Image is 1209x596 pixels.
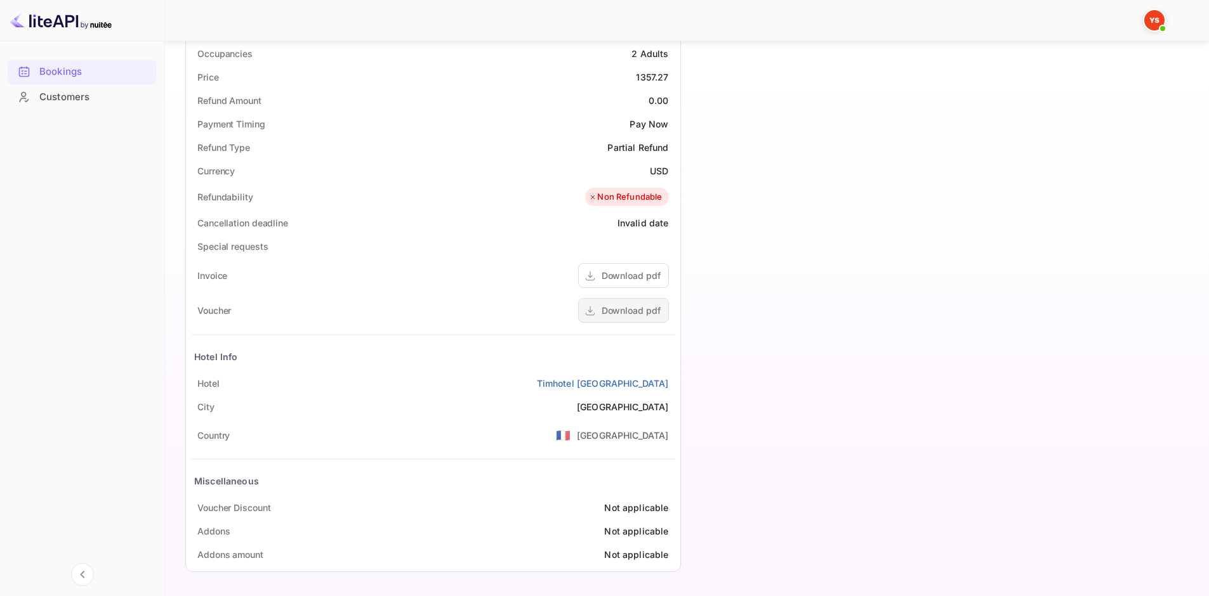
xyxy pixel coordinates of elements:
img: LiteAPI logo [10,10,112,30]
div: Payment Timing [197,117,265,131]
div: Bookings [8,60,157,84]
div: Voucher Discount [197,501,270,514]
div: Price [197,70,219,84]
div: Download pdf [602,269,661,282]
div: Partial Refund [607,141,668,154]
div: Refundability [197,190,253,204]
div: 0.00 [649,94,669,107]
div: Not applicable [604,501,668,514]
div: [GEOGRAPHIC_DATA] [577,400,669,413]
div: 1357.27 [636,70,668,84]
div: Hotel Info [194,350,238,363]
div: Hotel [197,377,220,390]
a: Bookings [8,60,157,83]
img: Yandex Support [1144,10,1165,30]
div: Addons amount [197,548,263,561]
span: United States [556,424,571,446]
div: City [197,400,215,413]
div: Non Refundable [588,191,662,204]
div: 2 Adults [631,47,668,60]
div: Not applicable [604,548,668,561]
div: Customers [8,85,157,110]
div: Country [197,429,230,442]
div: Currency [197,164,235,178]
div: Bookings [39,65,150,79]
div: Special requests [197,240,268,253]
div: [GEOGRAPHIC_DATA] [577,429,669,442]
a: Customers [8,85,157,108]
div: Customers [39,90,150,105]
div: Cancellation deadline [197,216,288,230]
div: Refund Type [197,141,250,154]
div: Occupancies [197,47,253,60]
div: Refund Amount [197,94,261,107]
div: Invalid date [618,216,669,230]
div: USD [650,164,668,178]
div: Download pdf [602,304,661,317]
div: Invoice [197,269,227,282]
div: Miscellaneous [194,474,259,488]
div: Voucher [197,304,231,317]
div: Addons [197,524,230,538]
a: Timhotel [GEOGRAPHIC_DATA] [537,377,669,390]
div: Not applicable [604,524,668,538]
div: Pay Now [630,117,668,131]
button: Collapse navigation [71,563,94,586]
